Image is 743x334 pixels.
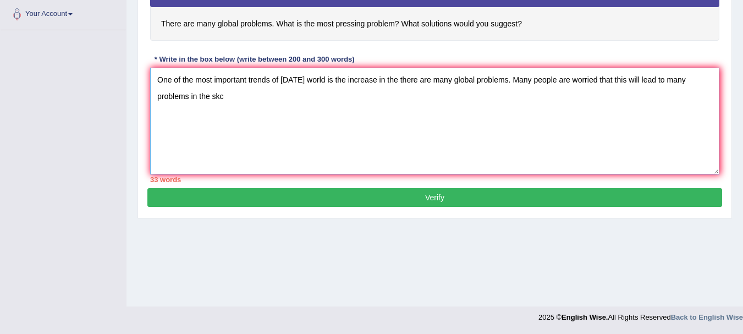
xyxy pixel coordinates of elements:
[150,54,359,65] div: * Write in the box below (write between 200 and 300 words)
[150,174,719,185] div: 33 words
[562,313,608,321] strong: English Wise.
[671,313,743,321] a: Back to English Wise
[538,306,743,322] div: 2025 © All Rights Reserved
[147,188,722,207] button: Verify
